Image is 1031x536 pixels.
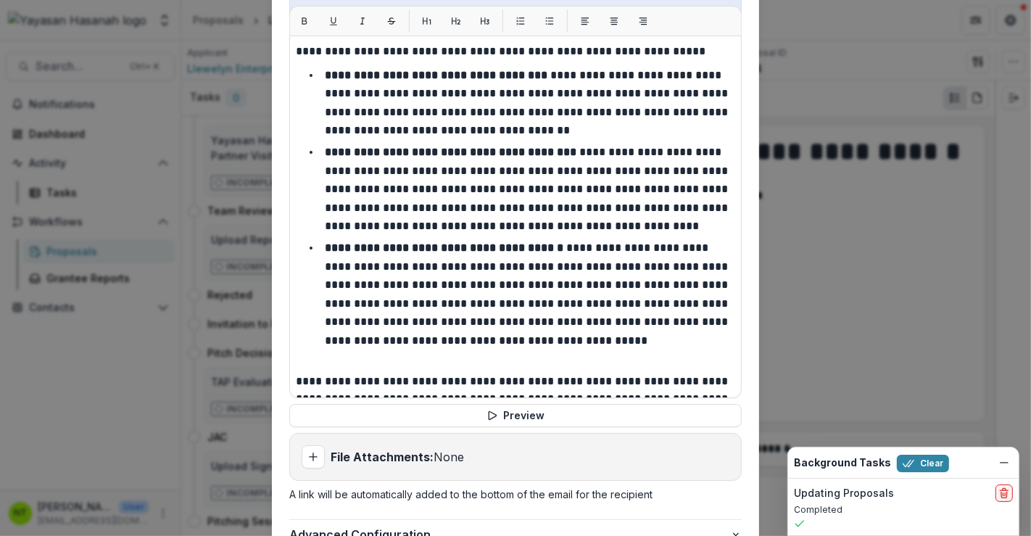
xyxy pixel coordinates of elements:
[794,487,894,500] h2: Updating Proposals
[380,9,403,33] button: Strikethrough
[574,9,597,33] button: Align left
[322,9,345,33] button: Underline
[794,503,1013,516] p: Completed
[351,9,374,33] button: Italic
[302,445,325,469] button: Add attachment
[509,9,532,33] button: List
[538,9,561,33] button: List
[331,448,464,466] p: None
[444,9,468,33] button: H2
[331,450,434,464] strong: File Attachments:
[632,9,655,33] button: Align right
[995,485,1013,502] button: delete
[289,404,742,427] button: Preview
[293,9,316,33] button: Bold
[897,455,949,472] button: Clear
[794,457,891,469] h2: Background Tasks
[603,9,626,33] button: Align center
[473,9,497,33] button: H3
[415,9,439,33] button: H1
[995,454,1013,471] button: Dismiss
[289,487,742,502] p: A link will be automatically added to the bottom of the email for the recipient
